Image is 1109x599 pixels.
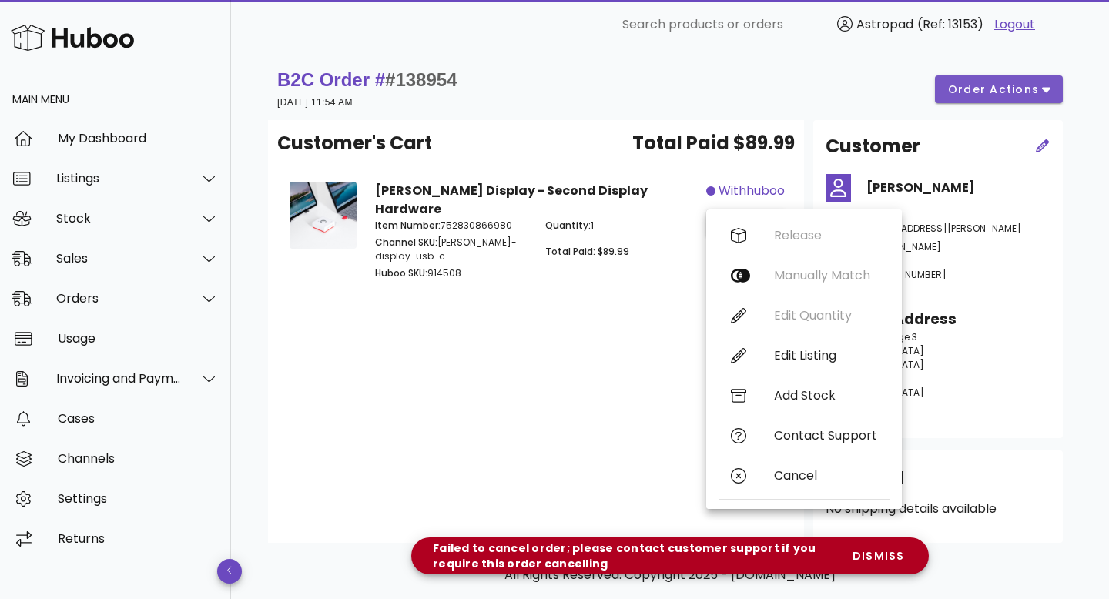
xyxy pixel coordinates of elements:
[280,566,1060,584] p: All Rights Reserved. Copyright 2025 - [DOMAIN_NAME]
[866,268,947,281] span: [PHONE_NUMBER]
[774,428,877,443] div: Contact Support
[935,75,1063,103] button: order actions
[852,548,904,564] span: dismiss
[58,531,219,546] div: Returns
[856,15,913,33] span: Astropad
[375,266,527,280] p: 914508
[56,211,182,226] div: Stock
[375,182,648,218] strong: [PERSON_NAME] Display - Second Display Hardware
[11,21,134,54] img: Huboo Logo
[774,348,877,363] div: Edit Listing
[385,69,457,90] span: #138954
[56,371,182,386] div: Invoicing and Payments
[866,179,1050,197] h4: [PERSON_NAME]
[826,132,920,160] h2: Customer
[545,245,629,258] span: Total Paid: $89.99
[56,171,182,186] div: Listings
[58,451,219,466] div: Channels
[719,182,785,200] span: withhuboo
[290,182,357,249] img: Product Image
[917,15,983,33] span: (Ref: 13153)
[58,491,219,506] div: Settings
[277,97,353,108] small: [DATE] 11:54 AM
[774,468,877,483] div: Cancel
[774,388,877,403] div: Add Stock
[277,69,457,90] strong: B2C Order #
[424,540,839,571] div: Failed to cancel order; please contact customer support if you require this order cancelling
[58,331,219,346] div: Usage
[58,131,219,146] div: My Dashboard
[866,222,1021,253] span: [EMAIL_ADDRESS][PERSON_NAME][DOMAIN_NAME]
[545,219,697,233] p: 1
[632,129,795,157] span: Total Paid $89.99
[375,236,527,263] p: [PERSON_NAME]-display-usb-c
[56,291,182,306] div: Orders
[839,540,916,571] button: dismiss
[545,219,591,232] span: Quantity:
[375,236,437,249] span: Channel SKU:
[826,309,1050,330] h3: Shipping Address
[826,500,1050,518] p: No shipping details available
[375,266,427,279] span: Huboo SKU:
[56,251,182,266] div: Sales
[375,219,527,233] p: 752830866980
[826,463,1050,500] div: Shipping
[375,219,441,232] span: Item Number:
[277,129,432,157] span: Customer's Cart
[58,411,219,426] div: Cases
[994,15,1035,34] a: Logout
[947,82,1040,98] span: order actions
